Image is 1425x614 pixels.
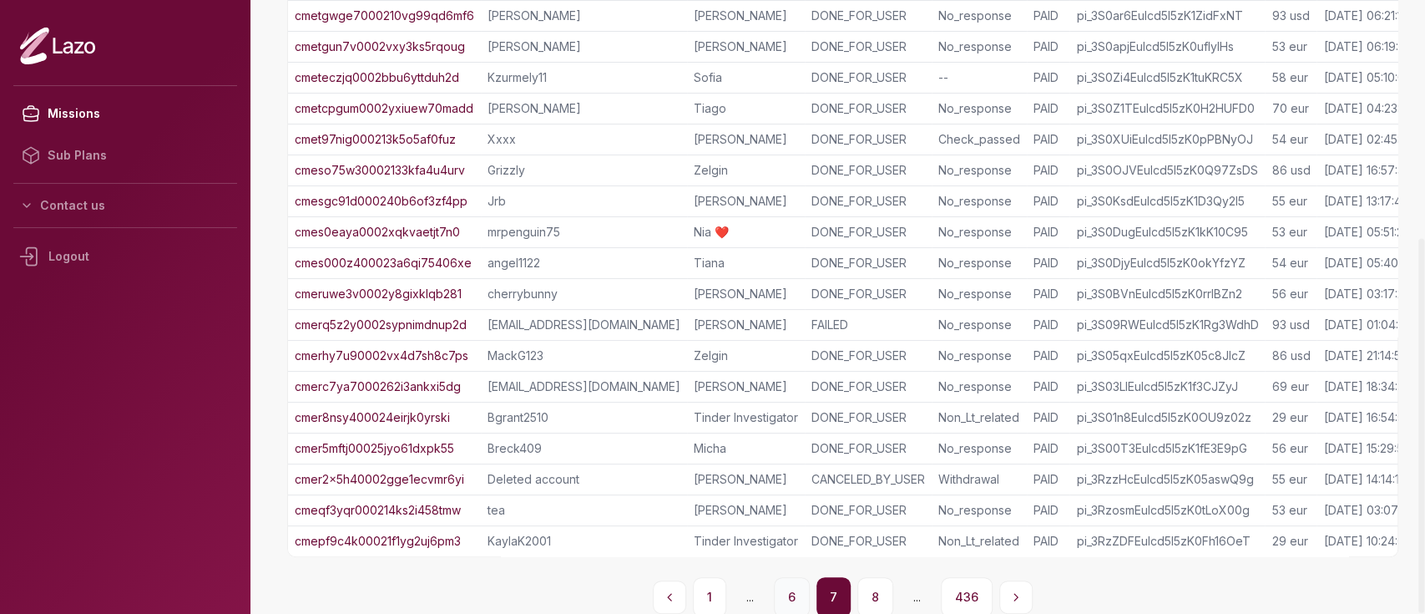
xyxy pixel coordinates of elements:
[1323,8,1408,24] div: [DATE] 06:21:10
[1271,224,1310,241] div: 53 eur
[295,255,472,271] a: cmes000z400023a6qi75406xe
[811,409,925,426] div: DONE_FOR_USER
[488,502,680,519] div: tea
[1323,100,1413,117] div: [DATE] 04:23:45
[295,317,467,333] a: cmerq5z2y0002sypnimdnup2d
[1076,162,1258,179] div: pi_3S0OJVEulcd5I5zK0Q97ZsDS
[900,582,934,612] span: ...
[938,471,1020,488] div: Withdrawal
[1323,440,1410,457] div: [DATE] 15:29:54
[811,131,925,148] div: DONE_FOR_USER
[1271,471,1310,488] div: 55 eur
[938,193,1020,210] div: No_response
[1271,502,1310,519] div: 53 eur
[811,440,925,457] div: DONE_FOR_USER
[733,582,767,612] span: ...
[811,378,925,395] div: DONE_FOR_USER
[938,8,1020,24] div: No_response
[488,162,680,179] div: Grizzly
[295,193,467,210] a: cmesgc91d000240b6of3zf4pp
[295,69,459,86] a: cmeteczjq0002bbu6yttduh2d
[1033,502,1063,519] div: PAID
[938,69,1020,86] div: --
[938,440,1020,457] div: No_response
[811,224,925,241] div: DONE_FOR_USER
[488,317,680,333] div: [EMAIL_ADDRESS][DOMAIN_NAME]
[694,162,798,179] div: Zelgin
[1323,409,1411,426] div: [DATE] 16:54:57
[1323,348,1407,364] div: [DATE] 21:14:59
[488,100,680,117] div: [PERSON_NAME]
[694,409,798,426] div: Tinder Investigator
[295,348,468,364] a: cmerhy7u90002vx4d7sh8c7ps
[1033,69,1063,86] div: PAID
[694,533,798,550] div: Tinder Investigator
[488,348,680,364] div: MackG123
[811,100,925,117] div: DONE_FOR_USER
[1033,409,1063,426] div: PAID
[811,69,925,86] div: DONE_FOR_USER
[694,224,798,241] div: Nia ❤️
[1033,471,1063,488] div: PAID
[1033,38,1063,55] div: PAID
[1323,162,1412,179] div: [DATE] 16:57:40
[1271,69,1310,86] div: 58 eur
[1076,348,1258,364] div: pi_3S05qxEulcd5I5zK05c8JIcZ
[938,162,1020,179] div: No_response
[1076,38,1258,55] div: pi_3S0apjEulcd5I5zK0ufIyIHs
[1271,533,1310,550] div: 29 eur
[1076,378,1258,395] div: pi_3S03LlEulcd5I5zK1f3CJZyJ
[295,224,460,241] a: cmes0eaya0002xqkvaetjt7n0
[1076,131,1258,148] div: pi_3S0XUiEulcd5I5zK0pPBNyOJ
[811,533,925,550] div: DONE_FOR_USER
[488,224,680,241] div: mrpenguin75
[295,409,450,426] a: cmer8nsy400024eirjk0yrski
[1076,471,1258,488] div: pi_3RzzHcEulcd5I5zK05aswQ9g
[13,134,237,176] a: Sub Plans
[1323,286,1411,302] div: [DATE] 03:17:29
[1033,193,1063,210] div: PAID
[1323,255,1412,271] div: [DATE] 05:40:17
[1033,440,1063,457] div: PAID
[694,131,798,148] div: [PERSON_NAME]
[295,533,461,550] a: cmepf9c4k00021f1yg2uj6pm3
[1271,100,1310,117] div: 70 eur
[938,131,1020,148] div: Check_passed
[488,255,680,271] div: angel1122
[1271,255,1310,271] div: 54 eur
[1323,378,1410,395] div: [DATE] 18:34:35
[295,502,461,519] a: cmeqf3yqr000214ks2i458tmw
[694,69,798,86] div: Sofia
[488,378,680,395] div: [EMAIL_ADDRESS][DOMAIN_NAME]
[938,255,1020,271] div: No_response
[653,581,686,614] button: Previous page
[295,286,462,302] a: cmeruwe3v0002y8gixklqb281
[1076,255,1258,271] div: pi_3S0DjyEulcd5I5zK0okYfzYZ
[1033,348,1063,364] div: PAID
[938,224,1020,241] div: No_response
[1033,162,1063,179] div: PAID
[1271,317,1310,333] div: 93 usd
[488,8,680,24] div: [PERSON_NAME]
[1271,162,1310,179] div: 86 usd
[694,193,798,210] div: [PERSON_NAME]
[811,162,925,179] div: DONE_FOR_USER
[1323,317,1412,333] div: [DATE] 01:04:58
[1033,100,1063,117] div: PAID
[811,502,925,519] div: DONE_FOR_USER
[295,378,461,395] a: cmerc7ya7000262i3ankxi5dg
[1033,8,1063,24] div: PAID
[1076,409,1258,426] div: pi_3S01n8Eulcd5I5zK0OU9z02z
[811,255,925,271] div: DONE_FOR_USER
[13,93,237,134] a: Missions
[938,378,1020,395] div: No_response
[1323,471,1405,488] div: [DATE] 14:14:15
[694,100,798,117] div: Tiago
[1271,8,1310,24] div: 93 usd
[938,533,1020,550] div: Non_Lt_related
[1033,378,1063,395] div: PAID
[694,317,798,333] div: [PERSON_NAME]
[488,440,680,457] div: Breck409
[1323,224,1409,241] div: [DATE] 05:51:23
[1323,193,1405,210] div: [DATE] 13:17:41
